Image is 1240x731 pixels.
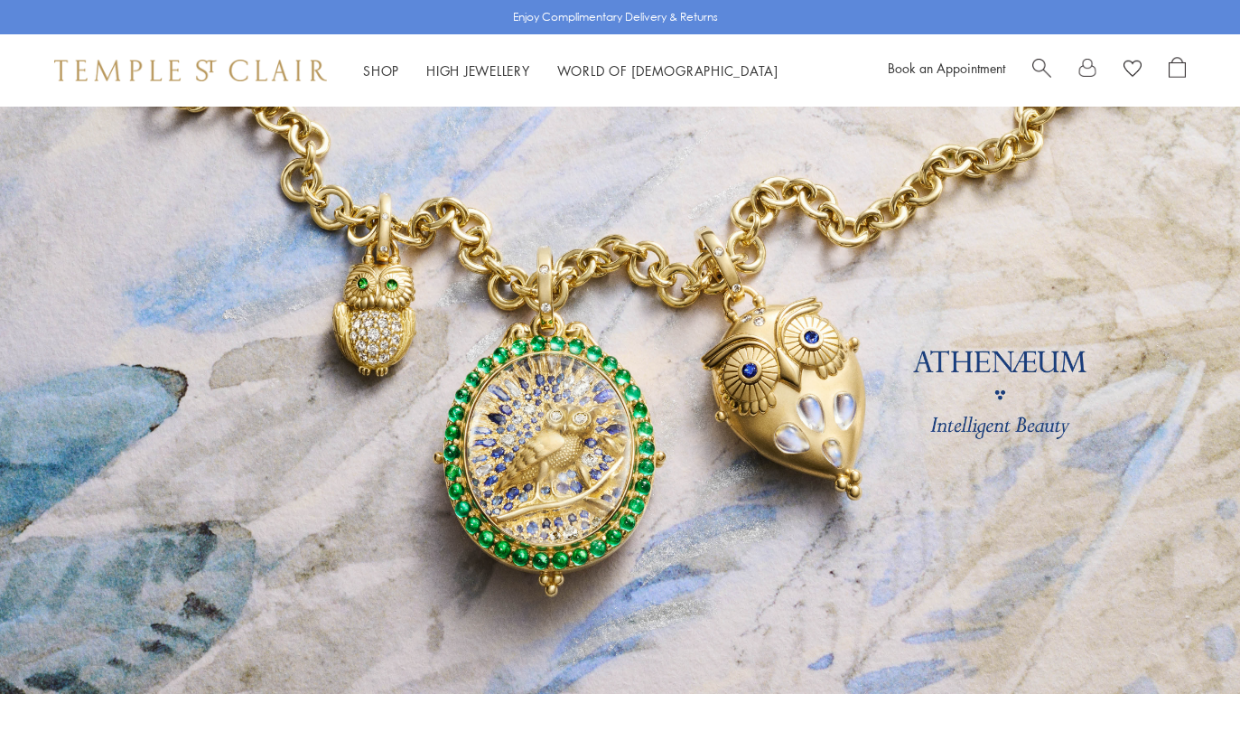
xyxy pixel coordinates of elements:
[426,61,530,80] a: High JewelleryHigh Jewellery
[363,60,778,82] nav: Main navigation
[557,61,778,80] a: World of [DEMOGRAPHIC_DATA]World of [DEMOGRAPHIC_DATA]
[1123,57,1142,84] a: View Wishlist
[513,8,718,26] p: Enjoy Complimentary Delivery & Returns
[54,60,327,81] img: Temple St. Clair
[1169,57,1186,84] a: Open Shopping Bag
[363,61,399,80] a: ShopShop
[1032,57,1051,84] a: Search
[1150,646,1222,713] iframe: Gorgias live chat messenger
[888,59,1005,77] a: Book an Appointment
